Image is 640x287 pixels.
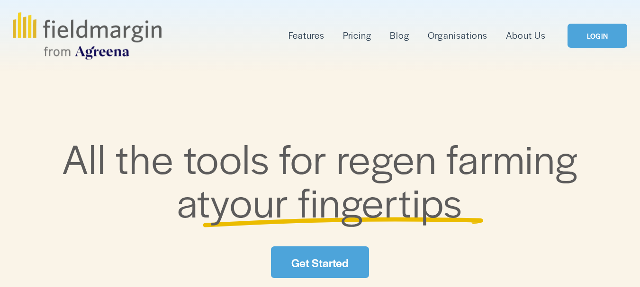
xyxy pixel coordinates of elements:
[343,28,371,43] a: Pricing
[288,29,325,42] span: Features
[568,24,627,48] a: LOGIN
[62,129,578,229] span: All the tools for regen farming at
[210,173,463,229] span: your fingertips
[288,28,325,43] a: folder dropdown
[271,246,369,278] a: Get Started
[390,28,409,43] a: Blog
[13,12,162,60] img: fieldmargin.com
[506,28,546,43] a: About Us
[428,28,487,43] a: Organisations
